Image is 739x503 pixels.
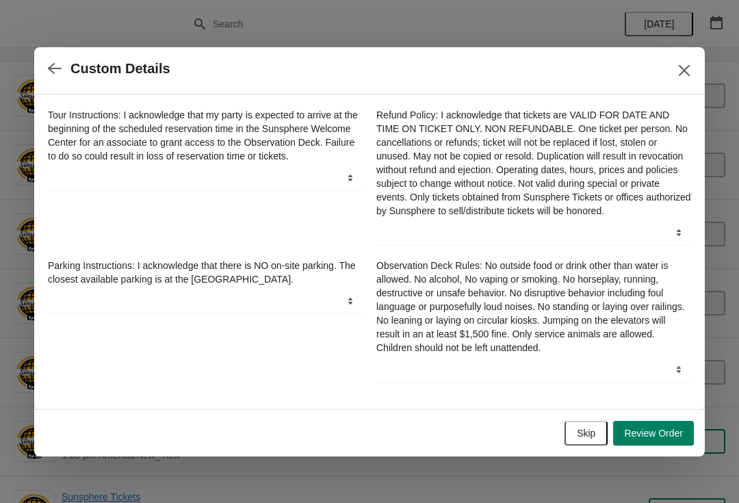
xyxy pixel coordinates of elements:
label: Observation Deck Rules: No outside food or drink other than water is allowed. No alcohol, No vapi... [376,259,691,354]
button: Close [672,58,697,83]
span: Review Order [624,428,683,439]
span: Skip [577,428,595,439]
h2: Custom Details [70,61,170,77]
label: Tour Instructions: I acknowledge that my party is expected to arrive at the beginning of the sche... [48,108,363,163]
button: Skip [565,421,608,446]
button: Review Order [613,421,694,446]
label: Parking Instructions: I acknowledge that there is NO on-site parking. The closest available parki... [48,259,363,286]
label: Refund Policy: I acknowledge that tickets are VALID FOR DATE AND TIME ON TICKET ONLY. NON REFUNDA... [376,108,691,218]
